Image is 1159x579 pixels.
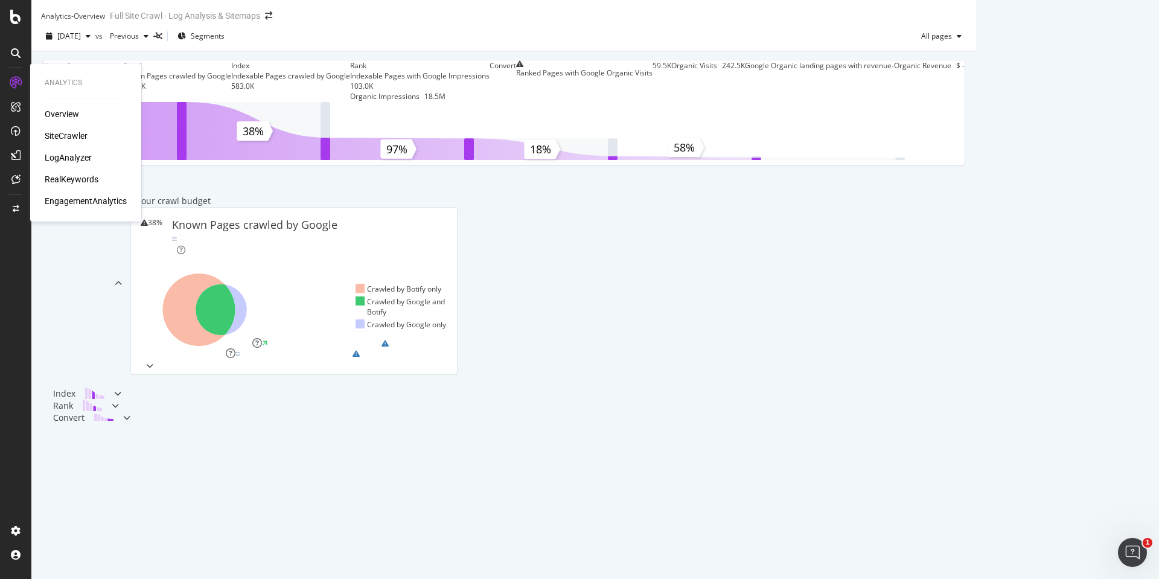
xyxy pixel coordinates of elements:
span: 1 [1143,538,1152,548]
img: Equal [172,237,177,241]
div: Crawl [123,60,142,71]
div: Known Pages [43,60,88,71]
div: Organic Visits [671,60,717,102]
img: block-icon [85,388,104,399]
div: 583.0K [231,81,350,91]
div: 599.1K [123,81,231,91]
a: SiteCrawler [45,130,88,142]
button: Segments [173,27,229,46]
span: 2025 Aug. 12th [57,31,81,41]
div: Crawled by Google only [356,319,447,330]
div: 59.5K [653,60,671,102]
div: warning label [382,338,452,348]
div: Crawled by Botify only [356,284,442,294]
a: Landing Page CrawledEqual40%Landing Pages Crawledwarning label [136,348,452,359]
a: RealKeywords [45,173,98,185]
div: Crawled by Google and Botify [356,296,447,317]
div: Known Pages crawled by Google [172,217,337,233]
div: Rank [350,60,366,71]
a: HTML Download Performance30%Pages Downloaded Fastwarning label [136,338,452,348]
div: 103.0K [350,81,490,91]
span: vs [95,31,105,41]
div: Your crawl budget [136,195,211,207]
div: arrow-right-arrow-left [265,11,272,20]
div: Organic Revenue [894,60,951,102]
span: All pages [916,31,952,41]
div: Convert [53,412,85,424]
text: 97% [386,141,407,156]
text: 58% [674,140,695,155]
a: Overview [45,108,79,120]
div: $ - [956,60,965,102]
div: Analytics [45,78,127,88]
iframe: Intercom live chat [1118,538,1147,567]
div: Indexable Pages crawled by Google [231,71,350,81]
div: Index [231,60,249,71]
text: 18% [530,142,551,156]
span: Segments [191,31,225,41]
a: LogAnalyzer [45,152,92,164]
div: Rank [53,400,73,412]
div: Analytics - Overview [41,11,105,21]
div: Crawl [53,181,76,388]
div: Convert [490,60,516,71]
div: - [179,233,182,245]
button: All pages [916,27,966,46]
div: 18.5M [424,91,445,101]
div: Known Pages crawled by Google [123,71,231,81]
div: Organic Impressions [350,91,420,101]
div: 38% [148,217,172,255]
div: 242.5K [722,60,745,102]
text: 38% [243,124,264,138]
img: Equal [235,352,240,356]
img: block-icon [94,412,113,423]
div: Index [53,388,75,400]
div: Ranked Pages with Google Organic Visits [516,68,653,78]
div: - [892,60,894,102]
a: EngagementAnalytics [45,195,127,207]
div: Indexable Pages with Google Impressions [350,71,490,81]
div: Google Organic landing pages with revenue [745,60,892,71]
div: Full Site Crawl - Log Analysis & Sitemaps [110,10,260,22]
span: Previous [105,31,139,41]
button: [DATE] [41,27,95,46]
img: block-icon [83,400,102,411]
div: warning label [353,348,423,359]
button: Previous [105,27,153,46]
